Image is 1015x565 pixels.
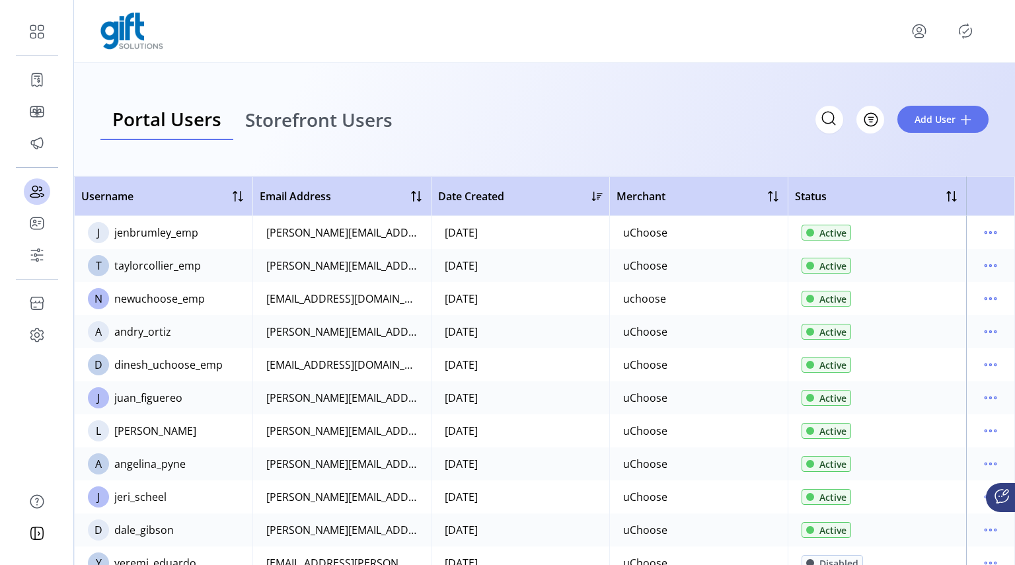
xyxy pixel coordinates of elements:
span: D [94,522,102,538]
div: andry_ortiz [114,324,171,340]
div: uChoose [623,423,667,439]
span: Merchant [617,188,665,204]
div: [PERSON_NAME][EMAIL_ADDRESS][PERSON_NAME][DOMAIN_NAME] [266,522,418,538]
td: [DATE] [431,381,609,414]
div: [EMAIL_ADDRESS][DOMAIN_NAME] [266,291,418,307]
td: [DATE] [431,216,609,249]
div: uChoose [623,225,667,241]
span: Date Created [438,188,504,204]
span: Active [819,325,846,339]
div: jeri_scheel [114,489,167,505]
div: [PERSON_NAME][EMAIL_ADDRESS][PERSON_NAME][DOMAIN_NAME] [266,324,418,340]
span: Add User [915,112,956,126]
div: angelina_pyne [114,456,186,472]
div: uchoose [623,291,666,307]
span: J [97,225,100,241]
div: dinesh_uchoose_emp [114,357,223,373]
button: menu [980,288,1001,309]
button: menu [980,453,1001,474]
button: Publisher Panel [955,20,976,42]
span: Portal Users [112,110,221,128]
button: menu [980,486,1001,508]
div: [PERSON_NAME] [114,423,196,439]
span: Active [819,490,846,504]
td: [DATE] [431,414,609,447]
span: Active [819,457,846,471]
span: T [96,258,102,274]
span: A [95,456,102,472]
div: uChoose [623,522,667,538]
td: [DATE] [431,447,609,480]
td: [DATE] [431,282,609,315]
div: [PERSON_NAME][EMAIL_ADDRESS][PERSON_NAME][DOMAIN_NAME] [266,456,418,472]
span: Active [819,226,846,240]
span: Storefront Users [245,110,393,129]
button: menu [980,387,1001,408]
input: Search [815,106,843,133]
div: uChoose [623,357,667,373]
td: [DATE] [431,249,609,282]
span: Email Address [260,188,331,204]
button: menu [980,420,1001,441]
button: menu [980,255,1001,276]
td: [DATE] [431,348,609,381]
div: uChoose [623,324,667,340]
div: uChoose [623,258,667,274]
div: [PERSON_NAME][EMAIL_ADDRESS][PERSON_NAME][DOMAIN_NAME] [266,258,418,274]
div: [PERSON_NAME][EMAIL_ADDRESS][PERSON_NAME][DOMAIN_NAME] [266,225,418,241]
span: J [97,390,100,406]
span: L [96,423,101,439]
div: jenbrumley_emp [114,225,198,241]
span: Username [81,188,133,204]
span: Active [819,391,846,405]
span: J [97,489,100,505]
span: D [94,357,102,373]
button: menu [980,321,1001,342]
button: menu [909,20,930,42]
a: Portal Users [100,99,233,141]
a: Storefront Users [233,99,404,141]
button: Filter Button [856,106,884,133]
span: N [94,291,102,307]
span: Active [819,523,846,537]
div: uChoose [623,456,667,472]
td: [DATE] [431,513,609,546]
button: menu [980,222,1001,243]
div: uChoose [623,390,667,406]
span: A [95,324,102,340]
span: Active [819,259,846,273]
div: uChoose [623,489,667,505]
div: [EMAIL_ADDRESS][DOMAIN_NAME] [266,357,418,373]
button: menu [980,354,1001,375]
div: [PERSON_NAME][EMAIL_ADDRESS][PERSON_NAME][DOMAIN_NAME] [266,423,418,439]
td: [DATE] [431,480,609,513]
button: menu [980,519,1001,541]
td: [DATE] [431,315,609,348]
div: [PERSON_NAME][EMAIL_ADDRESS][PERSON_NAME][DOMAIN_NAME] [266,390,418,406]
div: taylorcollier_emp [114,258,201,274]
div: [PERSON_NAME][EMAIL_ADDRESS][PERSON_NAME][DOMAIN_NAME] [266,489,418,505]
span: Status [795,188,827,204]
span: Active [819,358,846,372]
div: juan_figuereo [114,390,182,406]
img: logo [100,13,163,50]
span: Active [819,424,846,438]
div: dale_gibson [114,522,174,538]
div: newuchoose_emp [114,291,205,307]
button: Add User [897,106,989,133]
span: Active [819,292,846,306]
